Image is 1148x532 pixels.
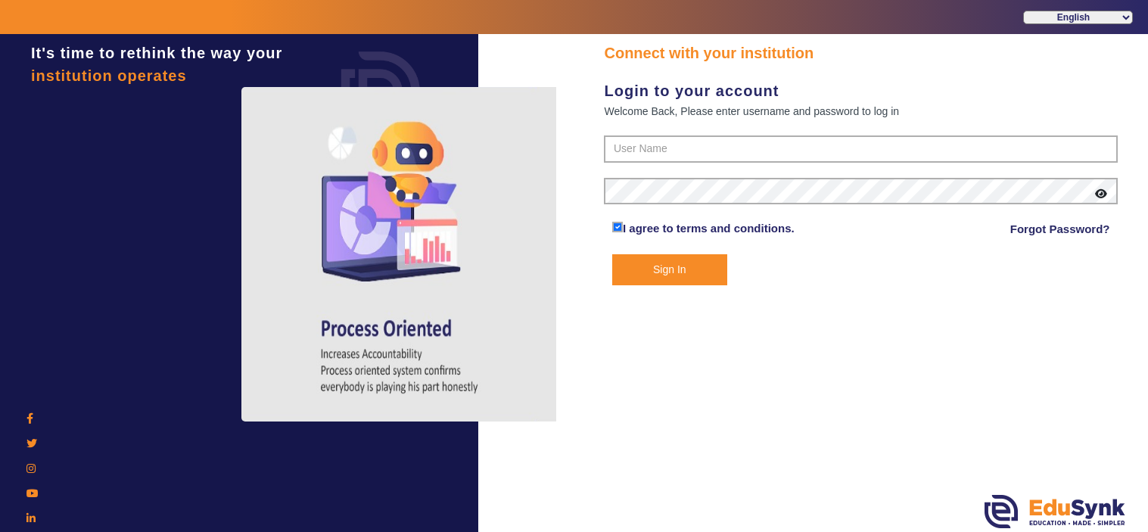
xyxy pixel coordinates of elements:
[1010,220,1110,238] a: Forgot Password?
[604,135,1118,163] input: User Name
[623,222,795,235] a: I agree to terms and conditions.
[985,495,1125,528] img: edusynk.png
[31,67,187,84] span: institution operates
[612,254,727,285] button: Sign In
[241,87,559,422] img: login4.png
[604,42,1118,64] div: Connect with your institution
[31,45,282,61] span: It's time to rethink the way your
[604,102,1118,120] div: Welcome Back, Please enter username and password to log in
[324,34,437,148] img: login.png
[604,79,1118,102] div: Login to your account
